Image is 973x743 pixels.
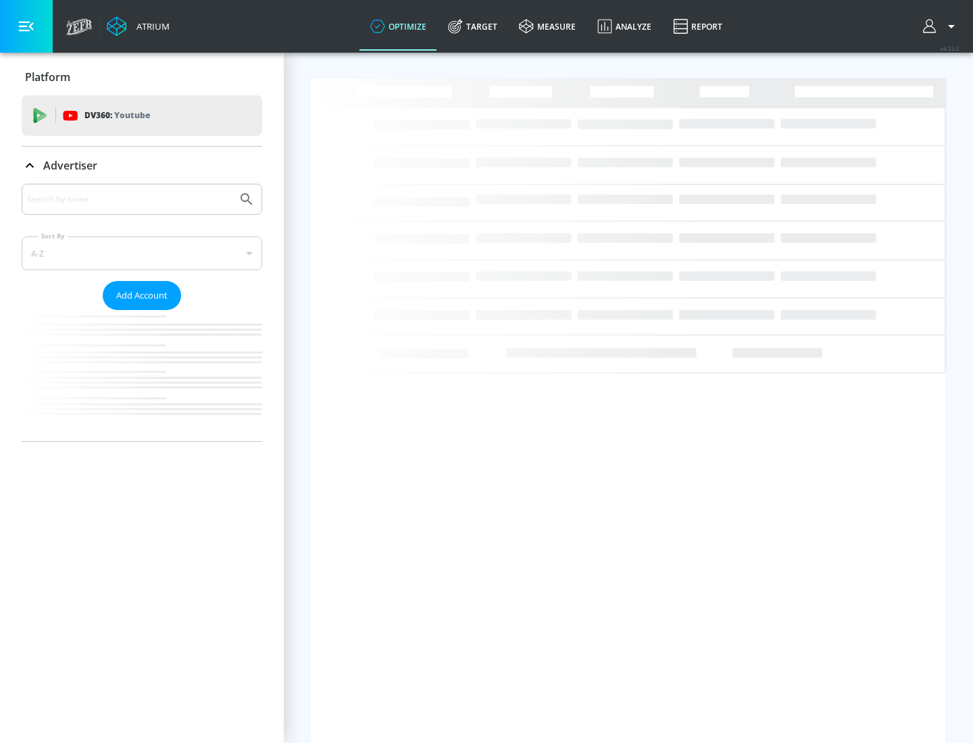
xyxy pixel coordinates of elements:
[587,2,662,51] a: Analyze
[22,236,262,270] div: A-Z
[116,288,168,303] span: Add Account
[107,16,170,36] a: Atrium
[22,58,262,96] div: Platform
[22,310,262,441] nav: list of Advertiser
[662,2,733,51] a: Report
[27,190,232,208] input: Search by name
[437,2,508,51] a: Target
[22,184,262,441] div: Advertiser
[25,70,70,84] p: Platform
[39,232,68,240] label: Sort By
[508,2,587,51] a: measure
[43,158,97,173] p: Advertiser
[359,2,437,51] a: optimize
[22,95,262,136] div: DV360: Youtube
[131,20,170,32] div: Atrium
[22,147,262,184] div: Advertiser
[114,108,150,122] p: Youtube
[84,108,150,123] p: DV360:
[103,281,181,310] button: Add Account
[941,45,959,52] span: v 4.22.2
